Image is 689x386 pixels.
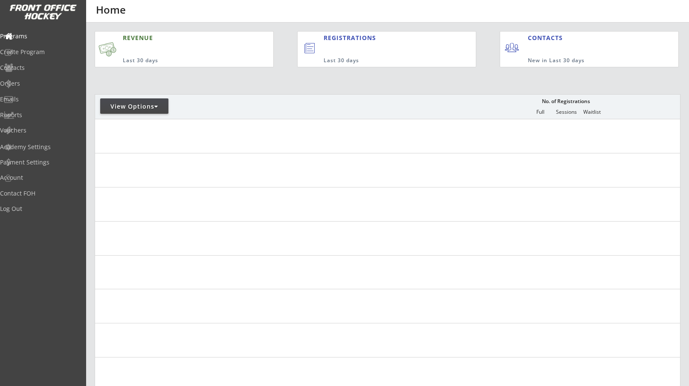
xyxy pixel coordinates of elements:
div: REGISTRATIONS [324,34,437,42]
div: Last 30 days [123,57,232,64]
div: New in Last 30 days [528,57,639,64]
div: CONTACTS [528,34,567,42]
div: Sessions [554,109,579,115]
div: REVENUE [123,34,232,42]
div: View Options [100,102,168,111]
div: Last 30 days [324,57,441,64]
div: Waitlist [579,109,605,115]
div: Full [528,109,553,115]
div: No. of Registrations [540,98,593,104]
